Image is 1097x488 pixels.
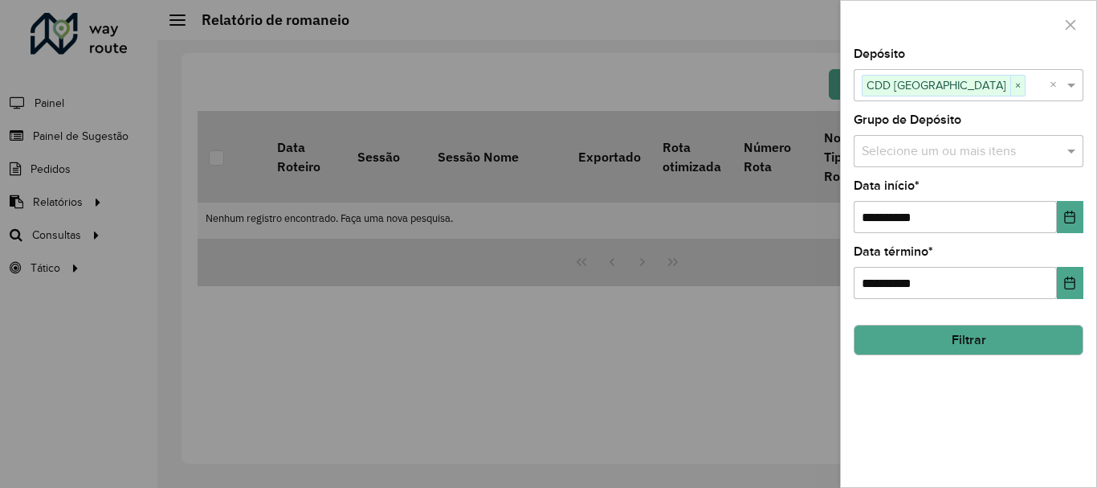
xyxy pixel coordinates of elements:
[1010,76,1025,96] span: ×
[854,44,905,64] label: Depósito
[854,110,961,129] label: Grupo de Depósito
[854,325,1083,355] button: Filtrar
[1057,201,1083,233] button: Choose Date
[854,176,920,195] label: Data início
[854,242,933,261] label: Data término
[1057,267,1083,299] button: Choose Date
[1050,76,1063,95] span: Clear all
[863,76,1010,95] span: CDD [GEOGRAPHIC_DATA]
